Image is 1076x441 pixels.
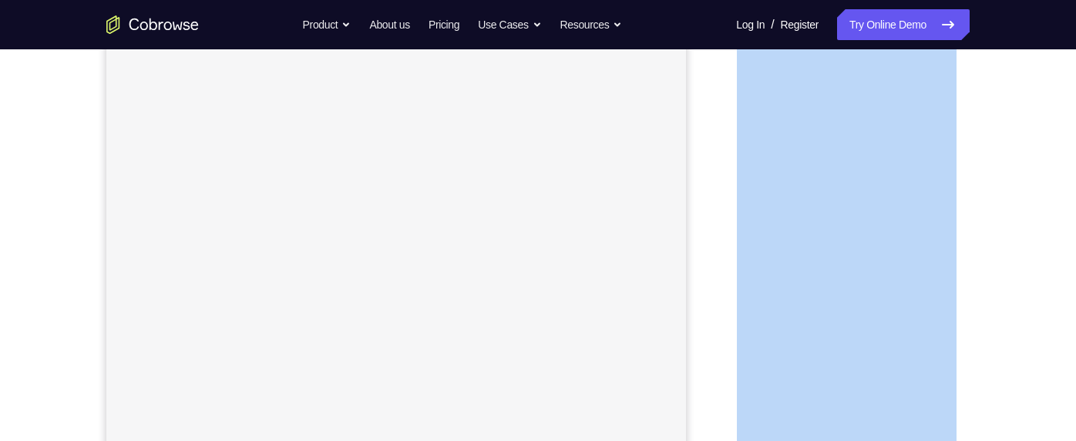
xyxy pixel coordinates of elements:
[303,9,351,40] button: Product
[478,9,541,40] button: Use Cases
[369,9,409,40] a: About us
[429,9,459,40] a: Pricing
[781,9,819,40] a: Register
[837,9,970,40] a: Try Online Demo
[771,15,774,34] span: /
[736,9,765,40] a: Log In
[106,15,199,34] a: Go to the home page
[560,9,623,40] button: Resources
